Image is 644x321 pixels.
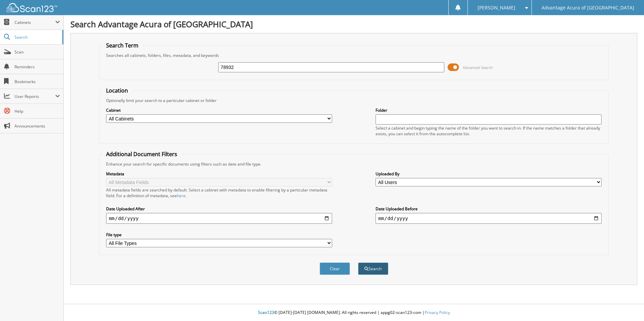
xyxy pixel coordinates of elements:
[14,79,60,84] span: Bookmarks
[106,213,332,224] input: start
[463,65,493,70] span: Advanced Search
[70,19,637,30] h1: Search Advantage Acura of [GEOGRAPHIC_DATA]
[177,193,186,199] a: here
[103,52,605,58] div: Searches all cabinets, folders, files, metadata, and keywords
[7,3,57,12] img: scan123-logo-white.svg
[103,150,181,158] legend: Additional Document Filters
[106,171,332,177] label: Metadata
[376,213,602,224] input: end
[376,206,602,212] label: Date Uploaded Before
[542,6,634,10] span: Advantage Acura of [GEOGRAPHIC_DATA]
[14,20,55,25] span: Cabinets
[103,87,131,94] legend: Location
[103,161,605,167] div: Enhance your search for specific documents using filters such as date and file type.
[610,289,644,321] iframe: Chat Widget
[14,34,59,40] span: Search
[376,171,602,177] label: Uploaded By
[106,107,332,113] label: Cabinet
[103,98,605,103] div: Optionally limit your search to a particular cabinet or folder
[106,206,332,212] label: Date Uploaded After
[106,187,332,199] div: All metadata fields are searched by default. Select a cabinet with metadata to enable filtering b...
[64,305,644,321] div: © [DATE]-[DATE] [DOMAIN_NAME]. All rights reserved | appg02-scan123-com |
[478,6,515,10] span: [PERSON_NAME]
[258,310,274,315] span: Scan123
[106,232,332,238] label: File type
[14,49,60,55] span: Scan
[320,262,350,275] button: Clear
[376,125,602,137] div: Select a cabinet and begin typing the name of the folder you want to search in. If the name match...
[14,64,60,70] span: Reminders
[103,42,142,49] legend: Search Term
[358,262,388,275] button: Search
[14,108,60,114] span: Help
[14,94,55,99] span: User Reports
[425,310,450,315] a: Privacy Policy
[376,107,602,113] label: Folder
[14,123,60,129] span: Announcements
